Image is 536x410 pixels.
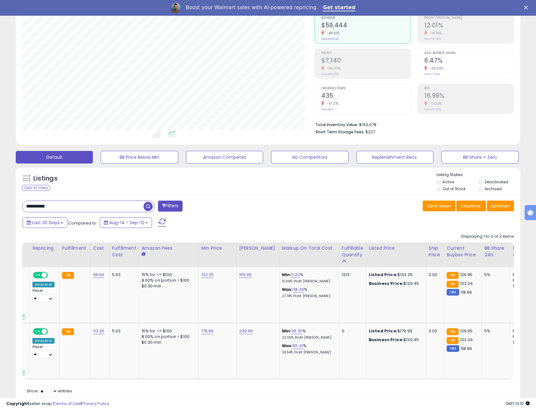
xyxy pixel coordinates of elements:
[293,343,303,349] a: 65.41
[427,66,443,71] small: -63.30%
[437,172,520,178] p: Listing States:
[456,201,486,211] button: Columns
[342,245,364,258] div: Fulfillable Quantity
[315,120,509,128] li: $142,678
[513,328,533,334] div: FBA: 12
[282,335,334,340] p: 22.06% Profit [PERSON_NAME]
[424,108,441,111] small: Prev: 20.55%
[447,337,458,344] small: FBA
[62,245,87,252] div: Fulfillment
[282,272,334,284] div: %
[429,328,439,334] div: 0.00
[324,31,340,36] small: -48.81%
[32,245,57,252] div: Repricing
[324,101,339,106] small: -47.21%
[369,245,423,252] div: Listed Price
[282,294,334,298] p: 27.74% Profit [PERSON_NAME]
[365,129,375,135] span: $227
[513,334,533,340] div: FBM: 7
[447,272,458,279] small: FBA
[62,272,74,279] small: FBA
[22,185,50,191] div: Clear All Filters
[23,217,67,228] button: Last 30 Days
[484,328,505,334] div: 5%
[100,217,152,228] button: Aug-14 - Sep-12
[282,287,334,298] div: %
[321,72,339,76] small: Prev: $16,359
[342,272,361,278] div: 1213
[369,337,403,343] b: Business Price:
[485,179,508,185] label: Deactivated
[32,289,54,303] div: Preset:
[424,22,514,30] h2: 12.01%
[282,286,293,292] b: Max:
[461,289,472,295] span: 118.99
[34,273,42,278] span: ON
[6,401,109,407] div: seller snap | |
[282,245,336,252] div: Markup on Total Cost
[487,201,514,211] button: Actions
[424,87,514,90] span: ROI
[239,245,277,252] div: [PERSON_NAME]
[32,338,54,344] div: Amazon AI
[315,129,364,135] b: Short Term Storage Fees:
[112,272,134,278] div: 5.63
[282,272,291,278] b: Min:
[142,340,194,345] div: $0.30 min
[443,179,454,185] label: Active
[171,3,181,13] img: Profile image for Adrian
[142,245,196,252] div: Amazon Fees
[201,245,234,252] div: Min Price
[441,151,518,163] button: BB Share = Zero
[513,278,533,283] div: FBM: 7
[6,401,29,407] strong: Copyright
[369,272,421,278] div: $133.35
[369,272,398,278] b: Listed Price:
[460,280,473,286] span: 133.34
[369,337,421,343] div: $139.45
[33,174,58,183] h5: Listings
[112,245,136,258] div: Fulfillment Cost
[342,328,361,334] div: 0
[282,350,334,355] p: 39.54% Profit [PERSON_NAME]
[524,6,530,9] div: Close
[513,245,536,258] div: Num of Comp.
[423,201,455,211] button: Save View
[321,87,411,90] span: Ordered Items
[443,186,465,191] label: Out of Stock
[93,272,104,278] a: 96.60
[427,101,442,106] small: -17.32%
[484,272,505,278] div: 5%
[315,122,358,127] b: Total Inventory Value:
[460,203,480,209] span: Columns
[484,245,507,258] div: BB Share 24h.
[321,22,411,30] h2: $59,444
[460,337,473,343] span: 133.34
[109,219,144,226] span: Aug-14 - Sep-12
[324,66,341,71] small: -56.35%
[447,345,459,352] small: FBM
[62,328,74,335] small: FBA
[142,272,194,278] div: 15% for <= $100
[460,272,473,278] span: 129.95
[112,328,134,334] div: 5.63
[321,57,411,65] h2: $7,140
[282,328,291,334] b: Min:
[427,31,442,36] small: -14.76%
[47,329,57,334] span: OFF
[447,245,479,258] div: Current Buybox Price
[93,328,104,334] a: 113.26
[321,92,411,101] h2: 435
[142,283,194,289] div: $0.30 min
[142,334,194,340] div: 8.00% on portion > $100
[142,278,194,283] div: 8.00% on portion > $100
[34,329,42,334] span: ON
[239,272,252,278] a: 169.99
[47,273,57,278] span: OFF
[505,401,530,407] span: 2025-10-13 13:10 GMT
[201,272,214,278] a: 133.35
[27,388,72,394] span: Show: entries
[201,328,214,334] a: 179.99
[32,345,54,359] div: Preset:
[424,72,440,76] small: Prev: 17.63%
